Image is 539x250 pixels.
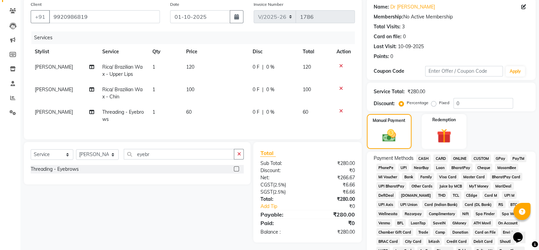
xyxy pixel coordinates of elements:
[31,166,79,173] div: Threading - Eyebrows
[186,64,194,70] span: 120
[416,228,430,236] span: Trade
[374,13,529,20] div: No Active Membership
[374,3,389,11] div: Name:
[308,160,360,167] div: ₹280.00
[255,181,308,189] div: ( )
[255,189,308,196] div: ( )
[474,210,497,218] span: Spa Finder
[464,191,480,199] span: CEdge
[374,23,401,30] div: Total Visits:
[376,210,400,218] span: Wellnessta
[148,44,182,59] th: Qty
[260,189,272,195] span: SGST
[402,173,415,181] span: Bank
[255,210,308,219] div: Payable:
[266,64,274,71] span: 0 %
[508,200,520,208] span: BTC
[426,210,457,218] span: Complimentary
[439,100,449,106] label: Fixed
[501,228,519,236] span: Envision
[376,191,396,199] span: DefiDeal
[31,31,360,44] div: Services
[390,53,393,60] div: 0
[399,191,433,199] span: [DOMAIN_NAME]
[254,1,283,8] label: Invoice Number
[416,154,431,162] span: CASH
[437,173,459,181] span: Visa Card
[471,237,495,245] span: Debit Card
[374,155,414,162] span: Payment Methods
[274,189,284,195] span: 2.5%
[102,109,144,122] span: Threading - Eyebrows
[402,210,424,218] span: Razorpay
[308,167,360,174] div: ₹0
[332,44,355,59] th: Action
[398,164,409,171] span: UPI
[274,182,284,187] span: 2.5%
[308,219,360,227] div: ₹0
[308,174,360,181] div: ₹266.67
[152,86,155,93] span: 1
[450,219,469,227] span: GMoney
[490,173,523,181] span: BharatPay Card
[376,164,396,171] span: PhonePe
[493,182,514,190] span: MariDeal
[308,196,360,203] div: ₹280.00
[403,237,423,245] span: City Card
[494,154,508,162] span: GPay
[308,228,360,236] div: ₹280.00
[124,149,234,159] input: Search or Scan
[460,210,471,218] span: Nift
[374,43,396,50] div: Last Visit:
[433,154,448,162] span: CARD
[102,86,143,100] span: Rica/ Brazilian Wax - Chin
[31,44,98,59] th: Stylist
[500,210,522,218] span: Spa Week
[308,181,360,189] div: ₹6.66
[398,43,424,50] div: 10-09-2025
[253,86,259,93] span: 0 F
[255,167,308,174] div: Discount:
[496,200,506,208] span: RS
[31,1,42,8] label: Client
[425,66,503,77] input: Enter Offer / Coupon Code
[376,228,414,236] span: Chamber Gift Card
[98,44,148,59] th: Service
[436,191,448,199] span: THD
[376,173,400,181] span: MI Voucher
[471,219,493,227] span: ATH Movil
[495,164,518,171] span: MosamBee
[432,127,455,145] img: _gift.svg
[260,150,276,157] span: Total
[255,203,316,210] a: Add Tip
[182,44,249,59] th: Price
[303,109,308,115] span: 60
[407,88,425,95] div: ₹280.00
[510,154,527,162] span: PayTM
[35,64,73,70] span: [PERSON_NAME]
[409,182,434,190] span: Other Cards
[249,44,299,59] th: Disc
[418,173,434,181] span: Family
[434,164,447,171] span: Loan
[449,164,473,171] span: BharatPay
[260,182,273,188] span: CGST
[262,86,264,93] span: |
[462,200,494,208] span: Card (DL Bank)
[390,3,435,11] a: Dr [PERSON_NAME]
[152,109,155,115] span: 1
[255,160,308,167] div: Sub Total:
[262,109,264,116] span: |
[253,64,259,71] span: 0 F
[431,219,448,227] span: SaveIN
[170,1,179,8] label: Date
[262,64,264,71] span: |
[266,86,274,93] span: 0 %
[299,44,332,59] th: Total
[35,86,73,93] span: [PERSON_NAME]
[433,228,447,236] span: Comp
[376,237,400,245] span: BRAC Card
[450,228,470,236] span: Donation
[35,109,73,115] span: [PERSON_NAME]
[374,53,389,60] div: Points:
